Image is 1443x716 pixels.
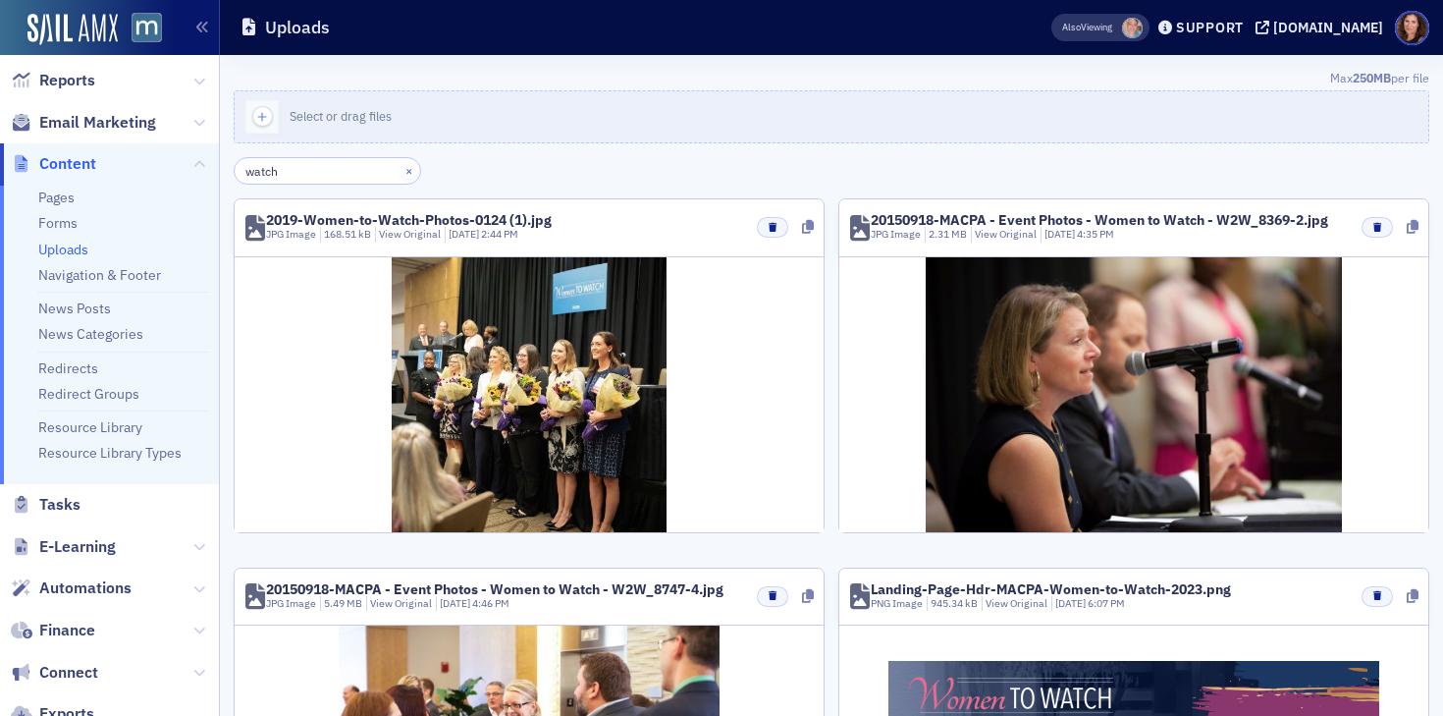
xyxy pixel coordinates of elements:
[118,13,162,46] a: View Homepage
[38,214,78,232] a: Forms
[320,596,363,612] div: 5.49 MB
[38,444,182,462] a: Resource Library Types
[871,213,1328,227] div: 20150918-MACPA - Event Photos - Women to Watch - W2W_8369-2.jpg
[39,662,98,684] span: Connect
[320,227,372,243] div: 168.51 kB
[38,300,111,317] a: News Posts
[39,112,156,134] span: Email Marketing
[11,620,95,641] a: Finance
[38,418,142,436] a: Resource Library
[11,494,80,516] a: Tasks
[925,227,968,243] div: 2.31 MB
[11,662,98,684] a: Connect
[1055,596,1088,610] span: [DATE]
[27,14,118,45] img: SailAMX
[1353,70,1391,85] span: 250MB
[38,359,98,377] a: Redirects
[986,596,1047,610] a: View Original
[38,241,88,258] a: Uploads
[472,596,509,610] span: 4:46 PM
[234,69,1429,90] div: Max per file
[39,578,132,599] span: Automations
[927,596,979,612] div: 945.34 kB
[370,596,432,610] a: View Original
[871,596,923,612] div: PNG Image
[1062,21,1081,33] div: Also
[266,596,316,612] div: JPG Image
[1122,18,1143,38] span: Dee Sullivan
[871,582,1231,596] div: Landing-Page-Hdr-MACPA-Women-to-Watch-2023.png
[975,227,1037,241] a: View Original
[132,13,162,43] img: SailAMX
[871,227,921,243] div: JPG Image
[1273,19,1383,36] div: [DOMAIN_NAME]
[11,153,96,175] a: Content
[266,213,552,227] div: 2019-Women-to-Watch-Photos-0124 (1).jpg
[39,494,80,516] span: Tasks
[266,227,316,243] div: JPG Image
[11,70,95,91] a: Reports
[38,385,139,403] a: Redirect Groups
[1256,21,1390,34] button: [DOMAIN_NAME]
[379,227,441,241] a: View Original
[234,90,1429,143] button: Select or drag files
[39,153,96,175] span: Content
[449,227,481,241] span: [DATE]
[38,325,143,343] a: News Categories
[38,266,161,284] a: Navigation & Footer
[234,157,421,185] input: Search…
[11,536,116,558] a: E-Learning
[290,108,392,124] span: Select or drag files
[1088,596,1125,610] span: 6:07 PM
[266,582,723,596] div: 20150918-MACPA - Event Photos - Women to Watch - W2W_8747-4.jpg
[39,536,116,558] span: E-Learning
[39,70,95,91] span: Reports
[440,596,472,610] span: [DATE]
[11,112,156,134] a: Email Marketing
[265,16,330,39] h1: Uploads
[401,161,418,179] button: ×
[1176,19,1244,36] div: Support
[1062,21,1112,34] span: Viewing
[1044,227,1077,241] span: [DATE]
[11,578,132,599] a: Automations
[481,227,518,241] span: 2:44 PM
[38,189,75,206] a: Pages
[1395,11,1429,45] span: Profile
[39,620,95,641] span: Finance
[1077,227,1114,241] span: 4:35 PM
